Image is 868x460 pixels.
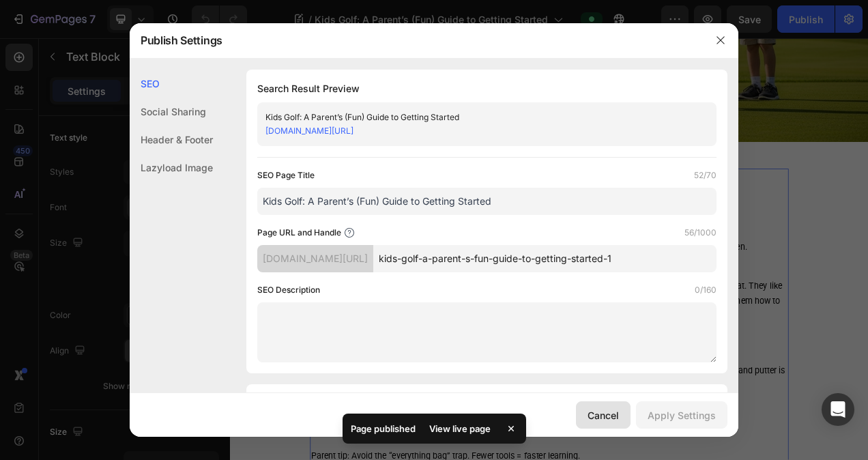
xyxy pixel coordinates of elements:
[257,169,315,182] label: SEO Page Title
[104,308,715,367] p: Kids love to be clean on the course, perhaps the only time they will be in the next 10 years, so ...
[130,126,213,154] div: Header & Footer
[636,401,727,429] button: Apply Settings
[648,408,716,422] div: Apply Settings
[131,278,715,298] li: Character: honesty, etiquette, and looking after the course (hello, divots!) are built in.
[351,422,416,435] p: Page published
[421,419,499,438] div: View live page
[576,401,631,429] button: Cancel
[104,390,209,403] strong: The Simple Starter Kit
[257,188,717,215] input: Title
[684,226,717,240] label: 56/1000
[257,283,320,297] label: SEO Description
[131,418,715,457] li: Clubs: junior or shorter-length adult clubs they can swing comfortably—driver (optional), 7/8 iro...
[695,283,717,297] label: 0/160
[265,111,686,124] div: Kids Golf: A Parent’s (Fun) Guide to Getting Started
[130,98,213,126] div: Social Sharing
[373,245,717,272] input: Handle
[257,245,373,272] div: [DOMAIN_NAME][URL]
[257,226,341,240] label: Page URL and Handle
[588,408,619,422] div: Cancel
[130,23,703,58] div: Publish Settings
[822,393,854,426] div: Open Intercom Messenger
[131,259,715,278] li: Movement that grows: you can play 3 holes, hit 20 balls, or putt in the living room progress will...
[130,154,213,182] div: Lazyload Image
[257,81,717,97] h1: Search Result Preview
[130,70,213,98] div: SEO
[104,211,228,224] strong: Why Golf is Great for Kids
[119,149,166,161] div: Text Block
[131,239,715,259] li: Focus without pressure: one shot at a time teaches patience and bounce back.
[694,169,717,182] label: 52/70
[265,126,353,136] a: [DOMAIN_NAME][URL]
